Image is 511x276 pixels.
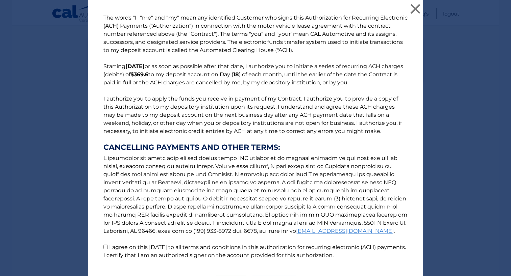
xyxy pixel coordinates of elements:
label: I agree on this [DATE] to all terms and conditions in this authorization for recurring electronic... [103,244,406,258]
b: 18 [233,71,239,78]
p: The words "I" "me" and "my" mean any identified Customer who signs this Authorization for Recurri... [97,14,414,259]
a: [EMAIL_ADDRESS][DOMAIN_NAME] [296,228,394,234]
b: $369.6 [130,71,148,78]
b: [DATE] [125,63,145,70]
strong: CANCELLING PAYMENTS AND OTHER TERMS: [103,143,408,151]
button: × [409,2,422,16]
